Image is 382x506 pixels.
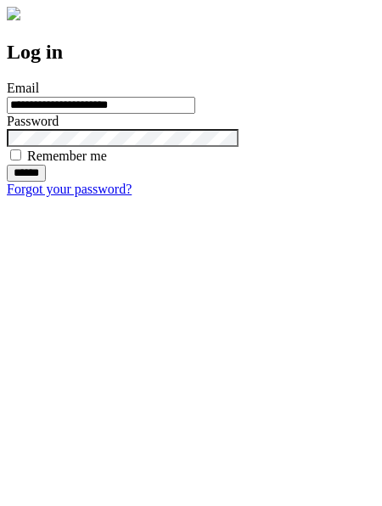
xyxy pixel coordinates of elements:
img: logo-4e3dc11c47720685a147b03b5a06dd966a58ff35d612b21f08c02c0306f2b779.png [7,7,20,20]
label: Email [7,81,39,95]
h2: Log in [7,41,375,64]
label: Password [7,114,59,128]
label: Remember me [27,149,107,163]
a: Forgot your password? [7,182,132,196]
